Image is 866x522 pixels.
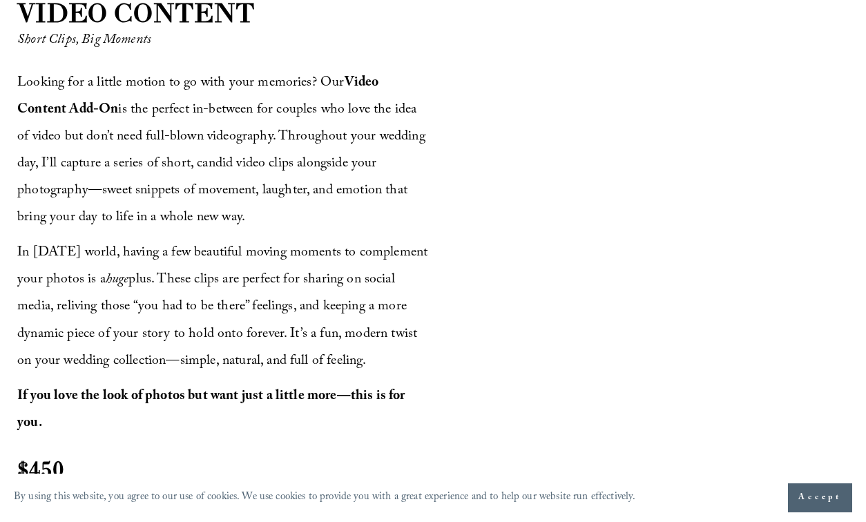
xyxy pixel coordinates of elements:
[788,483,852,512] button: Accept
[17,454,64,483] strong: $450
[106,269,129,292] em: huge
[798,491,842,505] span: Accept
[17,29,151,52] em: Short Clips, Big Moments
[14,487,636,508] p: By using this website, you agree to our use of cookies. We use cookies to provide you with a grea...
[17,72,429,230] span: Looking for a little motion to go with your memories? Our is the perfect in-between for couples w...
[17,242,431,373] span: In [DATE] world, having a few beautiful moving moments to complement your photos is a plus. These...
[17,385,408,436] strong: If you love the look of photos but want just a little more—this is for you.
